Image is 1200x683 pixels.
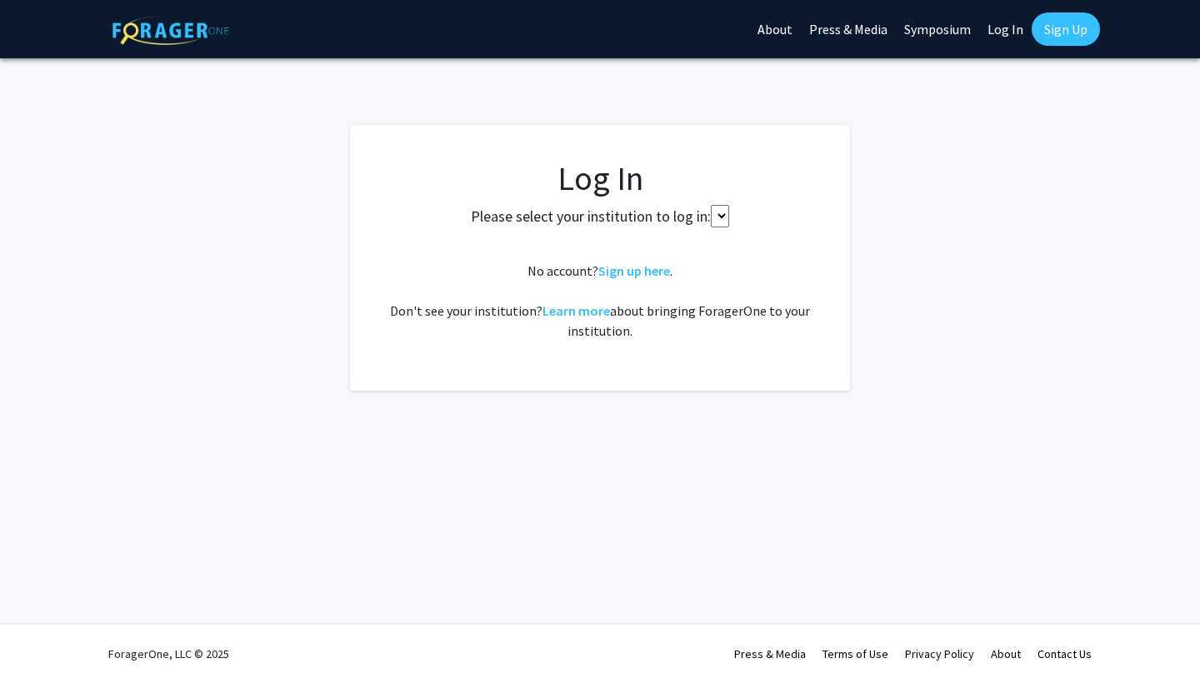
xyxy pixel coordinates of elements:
[991,646,1021,661] a: About
[1037,646,1092,661] a: Contact Us
[471,205,711,227] label: Please select your institution to log in:
[822,646,888,661] a: Terms of Use
[383,261,817,341] div: No account? . Don't see your institution? about bringing ForagerOne to your institution.
[383,158,817,198] h1: Log In
[112,16,229,45] img: ForagerOne Logo
[598,262,670,279] a: Sign up here
[1032,12,1100,46] a: Sign Up
[108,625,229,683] div: ForagerOne, LLC © 2025
[905,646,974,661] a: Privacy Policy
[542,302,610,319] a: Learn more about bringing ForagerOne to your institution
[734,646,806,661] a: Press & Media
